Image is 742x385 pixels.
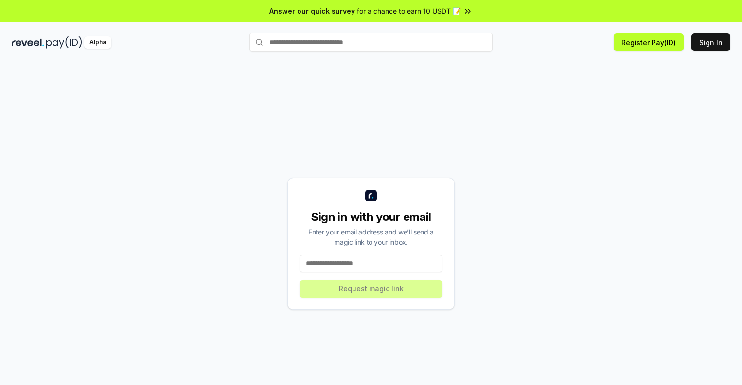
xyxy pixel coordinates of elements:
button: Register Pay(ID) [614,33,684,51]
img: reveel_dark [12,36,44,49]
img: pay_id [46,36,82,49]
button: Sign In [691,33,730,51]
div: Alpha [84,36,111,49]
div: Enter your email address and we’ll send a magic link to your inbox. [300,227,442,247]
div: Sign in with your email [300,209,442,225]
img: logo_small [365,190,377,201]
span: Answer our quick survey [269,6,355,16]
span: for a chance to earn 10 USDT 📝 [357,6,461,16]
